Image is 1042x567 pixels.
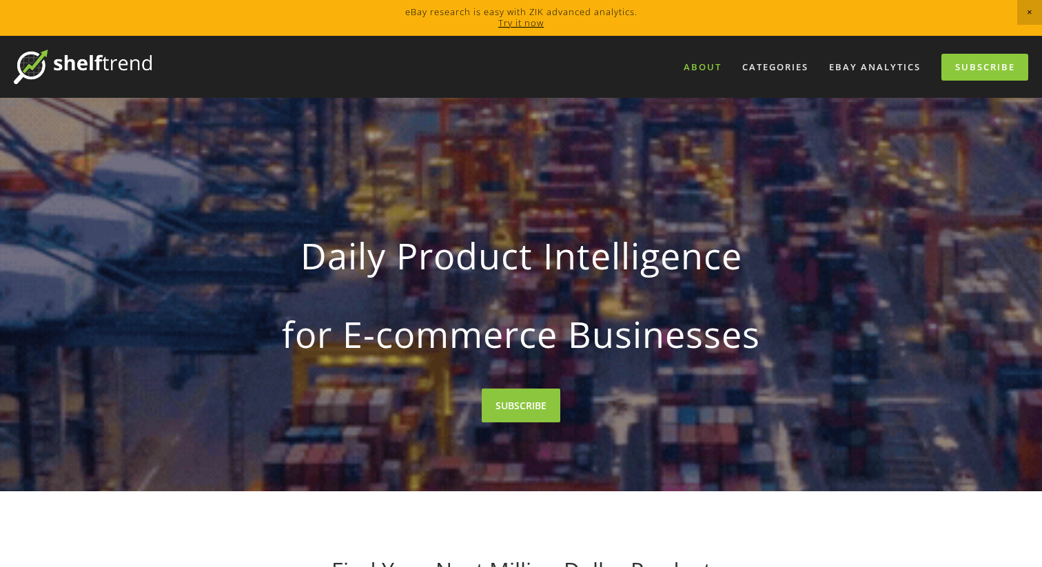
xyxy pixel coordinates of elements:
a: About [675,56,731,79]
a: eBay Analytics [820,56,930,79]
a: Subscribe [941,54,1028,81]
div: Categories [733,56,817,79]
strong: Daily Product Intelligence [214,223,828,288]
strong: for E-commerce Businesses [214,302,828,367]
a: SUBSCRIBE [482,389,560,422]
a: Try it now [498,17,544,29]
img: ShelfTrend [14,50,152,84]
